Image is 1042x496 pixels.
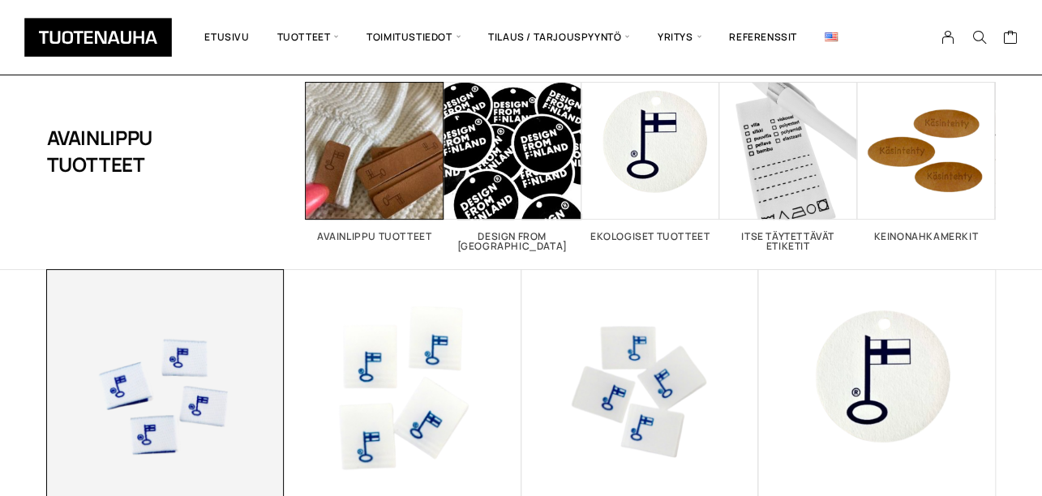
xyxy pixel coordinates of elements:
[306,82,444,242] a: Visit product category Avainlippu tuotteet
[644,12,715,62] span: Yritys
[191,12,263,62] a: Etusivu
[719,82,857,251] a: Visit product category Itse täytettävät etiketit
[474,12,644,62] span: Tilaus / Tarjouspyyntö
[306,232,444,242] h2: Avainlippu tuotteet
[353,12,474,62] span: Toimitustiedot
[715,12,811,62] a: Referenssit
[47,82,225,220] h1: Avainlippu tuotteet
[24,18,172,57] img: Tuotenauha Oy
[857,232,995,242] h2: Keinonahkamerkit
[1002,29,1018,49] a: Cart
[963,30,994,45] button: Search
[444,82,581,251] a: Visit product category Design From Finland
[719,232,857,251] h2: Itse täytettävät etiketit
[933,30,964,45] a: My Account
[444,232,581,251] h2: Design From [GEOGRAPHIC_DATA]
[825,32,838,41] img: English
[264,12,353,62] span: Tuotteet
[581,232,719,242] h2: Ekologiset tuotteet
[857,82,995,242] a: Visit product category Keinonahkamerkit
[581,82,719,242] a: Visit product category Ekologiset tuotteet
